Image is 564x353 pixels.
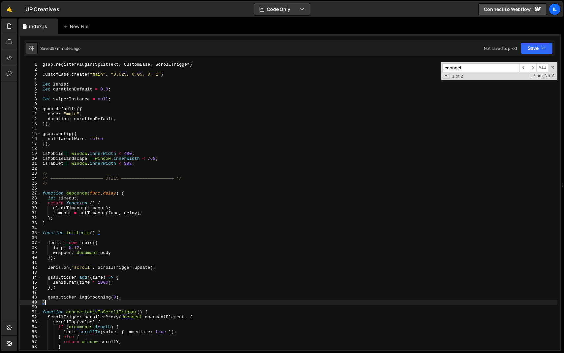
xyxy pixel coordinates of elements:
div: 47 [20,290,41,295]
div: 35 [20,230,41,235]
div: 57 minutes ago [52,46,80,51]
span: Alt-Enter [536,63,549,72]
div: 23 [20,171,41,176]
div: 7 [20,92,41,97]
div: 19 [20,151,41,156]
span: 1 of 2 [450,74,466,79]
div: 17 [20,141,41,146]
div: 52 [20,315,41,320]
div: 54 [20,325,41,330]
div: New File [63,23,91,30]
div: 58 [20,344,41,349]
div: 49 [20,300,41,305]
div: 25 [20,181,41,186]
div: 15 [20,131,41,136]
div: 36 [20,235,41,240]
div: 8 [20,97,41,102]
div: 2 [20,67,41,72]
div: 21 [20,161,41,166]
div: 51 [20,310,41,315]
div: 18 [20,146,41,151]
div: 34 [20,226,41,230]
div: 22 [20,166,41,171]
div: 16 [20,136,41,141]
div: 4 [20,77,41,82]
button: Save [521,42,553,54]
div: 14 [20,126,41,131]
div: Not saved to prod [484,46,517,51]
div: 57 [20,339,41,344]
span: CaseSensitive Search [537,73,544,79]
div: 39 [20,250,41,255]
div: 20 [20,156,41,161]
div: 44 [20,275,41,280]
div: 55 [20,330,41,335]
div: 9 [20,102,41,107]
div: 43 [20,270,41,275]
div: 30 [20,206,41,211]
div: 3 [20,72,41,77]
div: 33 [20,221,41,226]
div: 41 [20,260,41,265]
div: 27 [20,191,41,196]
div: 13 [20,122,41,126]
div: 12 [20,117,41,122]
div: 32 [20,216,41,221]
div: 45 [20,280,41,285]
a: Connect to Webflow [478,3,547,15]
div: 11 [20,112,41,117]
div: Saved [40,46,80,51]
div: 38 [20,245,41,250]
span: Toggle Replace mode [443,73,450,79]
div: 28 [20,196,41,201]
div: 1 [20,62,41,67]
span: RegExp Search [530,73,536,79]
div: 48 [20,295,41,300]
span: ​ [519,63,528,72]
div: 53 [20,320,41,325]
div: 26 [20,186,41,191]
span: Search In Selection [551,73,555,79]
div: 46 [20,285,41,290]
div: 31 [20,211,41,216]
button: Code Only [254,3,310,15]
div: 40 [20,255,41,260]
span: ​ [528,63,536,72]
div: 5 [20,82,41,87]
a: 🤙 [1,1,17,17]
div: 6 [20,87,41,92]
div: 10 [20,107,41,112]
span: Whole Word Search [544,73,551,79]
div: UP Creatives [25,5,59,13]
input: Search for [442,63,519,72]
div: 24 [20,176,41,181]
div: 50 [20,305,41,310]
div: 29 [20,201,41,206]
div: index.js [29,23,47,30]
div: 37 [20,240,41,245]
div: 56 [20,335,41,339]
div: 42 [20,265,41,270]
a: Il [549,3,561,15]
